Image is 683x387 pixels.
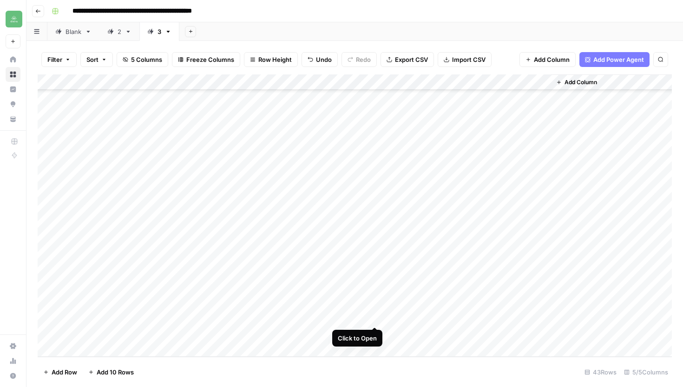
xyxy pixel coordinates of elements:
[80,52,113,67] button: Sort
[519,52,576,67] button: Add Column
[66,27,81,36] div: Blank
[52,367,77,377] span: Add Row
[38,365,83,380] button: Add Row
[395,55,428,64] span: Export CSV
[593,55,644,64] span: Add Power Agent
[316,55,332,64] span: Undo
[381,52,434,67] button: Export CSV
[6,52,20,67] a: Home
[452,55,486,64] span: Import CSV
[338,334,377,343] div: Click to Open
[6,7,20,31] button: Workspace: Distru
[6,82,20,97] a: Insights
[581,365,620,380] div: 43 Rows
[97,367,134,377] span: Add 10 Rows
[6,112,20,127] a: Your Data
[579,52,650,67] button: Add Power Agent
[131,55,162,64] span: 5 Columns
[6,368,20,383] button: Help + Support
[117,52,168,67] button: 5 Columns
[534,55,570,64] span: Add Column
[83,365,139,380] button: Add 10 Rows
[6,354,20,368] a: Usage
[552,76,601,88] button: Add Column
[186,55,234,64] span: Freeze Columns
[6,97,20,112] a: Opportunities
[6,67,20,82] a: Browse
[47,55,62,64] span: Filter
[302,52,338,67] button: Undo
[438,52,492,67] button: Import CSV
[258,55,292,64] span: Row Height
[244,52,298,67] button: Row Height
[47,22,99,41] a: Blank
[158,27,161,36] div: 3
[99,22,139,41] a: 2
[341,52,377,67] button: Redo
[6,11,22,27] img: Distru Logo
[118,27,121,36] div: 2
[565,78,597,87] span: Add Column
[6,339,20,354] a: Settings
[172,52,240,67] button: Freeze Columns
[41,52,77,67] button: Filter
[86,55,99,64] span: Sort
[139,22,179,41] a: 3
[620,365,672,380] div: 5/5 Columns
[356,55,371,64] span: Redo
